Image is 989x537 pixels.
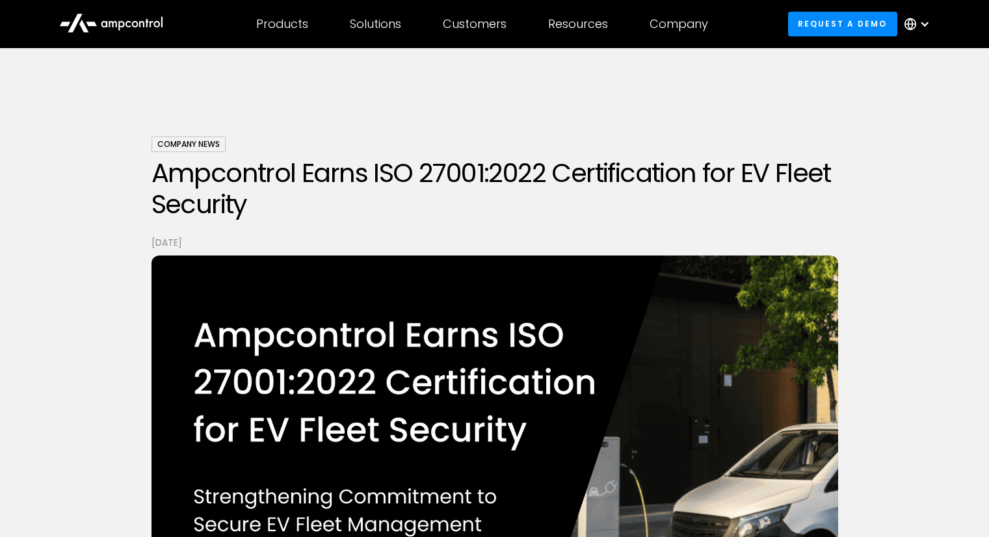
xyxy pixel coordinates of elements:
div: Company [650,17,708,31]
div: Solutions [350,17,401,31]
p: [DATE] [152,235,838,250]
div: Products [256,17,308,31]
a: Request a demo [788,12,897,36]
div: Resources [548,17,608,31]
h1: Ampcontrol Earns ISO 27001:2022 Certification for EV Fleet Security [152,157,838,220]
div: Company News [152,137,226,152]
div: Customers [443,17,507,31]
